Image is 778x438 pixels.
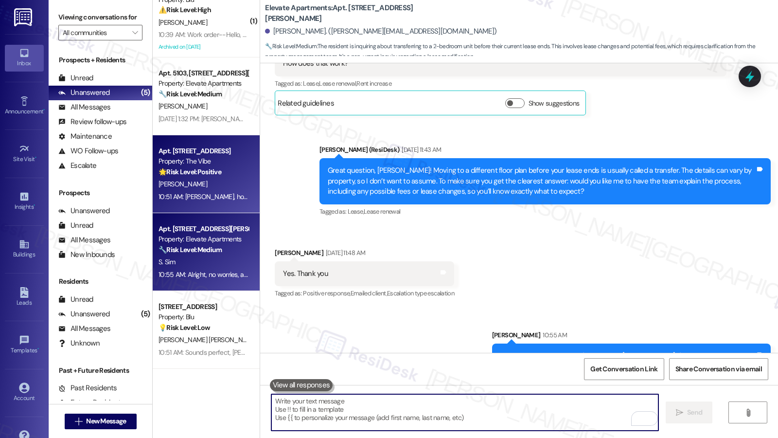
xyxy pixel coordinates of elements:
[159,167,221,176] strong: 🌟 Risk Level: Positive
[159,90,222,98] strong: 🔧 Risk Level: Medium
[139,307,153,322] div: (5)
[49,365,152,376] div: Past + Future Residents
[584,358,664,380] button: Get Conversation Link
[159,18,207,27] span: [PERSON_NAME]
[75,418,82,425] i: 
[58,161,96,171] div: Escalate
[159,78,248,89] div: Property: Elevate Apartments
[5,45,44,71] a: Inbox
[265,3,460,24] b: Elevate Apartments: Apt. [STREET_ADDRESS][PERSON_NAME]
[58,206,110,216] div: Unanswered
[58,220,93,231] div: Unread
[49,55,152,65] div: Prospects + Residents
[159,234,248,244] div: Property: Elevate Apartments
[675,364,762,374] span: Share Conversation via email
[159,156,248,166] div: Property: The Vibe
[159,245,222,254] strong: 🔧 Risk Level: Medium
[86,416,126,426] span: New Message
[159,224,248,234] div: Apt. [STREET_ADDRESS][PERSON_NAME]
[159,323,210,332] strong: 💡 Risk Level: Low
[275,248,454,261] div: [PERSON_NAME]
[58,10,142,25] label: Viewing conversations for
[58,309,110,319] div: Unanswered
[5,380,44,406] a: Account
[265,26,496,36] div: [PERSON_NAME]. ([PERSON_NAME][EMAIL_ADDRESS][DOMAIN_NAME])
[529,98,580,109] label: Show suggestions
[159,30,435,39] div: 10:39 AM: Work order--Hello, Apt 1-433. Icebox is not cooling. [PERSON_NAME] is working. Thanks.
[14,8,34,26] img: ResiDesk Logo
[37,346,39,352] span: •
[159,102,207,110] span: [PERSON_NAME]
[492,330,771,344] div: [PERSON_NAME]
[159,257,175,266] span: S. Sim
[303,79,319,88] span: Lease ,
[49,276,152,287] div: Residents
[159,312,248,322] div: Property: Blu
[5,284,44,310] a: Leads
[158,41,249,53] div: Archived on [DATE]
[275,286,454,300] div: Tagged as:
[58,131,112,142] div: Maintenance
[159,348,418,357] div: 10:51 AM: Sounds perfect, [PERSON_NAME]! We'll see you then! Have an awesome week! 😊
[5,188,44,215] a: Insights •
[159,302,248,312] div: [STREET_ADDRESS]
[132,29,138,36] i: 
[356,79,391,88] span: Rent increase
[34,202,35,209] span: •
[58,250,115,260] div: New Inbounds
[271,394,658,431] textarea: To enrich screen reader interactions, please activate Accessibility in Grammarly extension settings
[58,338,100,348] div: Unknown
[58,324,110,334] div: All Messages
[348,207,364,216] span: Lease ,
[590,364,657,374] span: Get Conversation Link
[319,204,771,219] div: Tagged as:
[319,145,771,158] div: [PERSON_NAME] (ResiDesk)
[687,407,702,418] span: Send
[265,41,778,62] span: : The resident is inquiring about transferring to a 2-bedroom unit before their current lease end...
[58,117,126,127] div: Review follow-ups
[58,73,93,83] div: Unread
[63,25,127,40] input: All communities
[744,409,752,417] i: 
[319,79,356,88] span: Lease renewal ,
[43,107,45,113] span: •
[159,146,248,156] div: Apt. [STREET_ADDRESS]
[323,248,365,258] div: [DATE] 11:48 AM
[58,88,110,98] div: Unanswered
[364,207,401,216] span: Lease renewal
[49,188,152,198] div: Prospects
[58,102,110,112] div: All Messages
[58,294,93,305] div: Unread
[669,358,768,380] button: Share Conversation via email
[5,141,44,167] a: Site Visit •
[65,414,137,429] button: New Message
[35,154,36,161] span: •
[328,165,755,197] div: Great question, [PERSON_NAME]! Moving to a different floor plan before your lease ends is usually...
[278,98,334,112] div: Related guidelines
[159,270,423,279] div: 10:55 AM: Alright, no worries, and you're welcome, [PERSON_NAME]! I'll get back to you shortly.
[265,42,317,50] strong: 🔧 Risk Level: Medium
[58,235,110,245] div: All Messages
[58,398,124,408] div: Future Residents
[159,5,211,14] strong: ⚠️ Risk Level: High
[159,335,257,344] span: [PERSON_NAME] [PERSON_NAME]
[387,289,454,297] span: Escalation type escalation
[303,289,350,297] span: Positive response ,
[159,68,248,78] div: Apt. 5103, [STREET_ADDRESS][PERSON_NAME]
[399,145,441,155] div: [DATE] 11:43 AM
[676,409,683,417] i: 
[139,85,153,100] div: (5)
[275,76,726,91] div: Tagged as:
[159,180,207,188] span: [PERSON_NAME]
[159,192,578,201] div: 10:51 AM: [PERSON_NAME], how’s everything going at The Vibe so far? Is it what you expected when ...
[58,383,117,393] div: Past Residents
[5,332,44,358] a: Templates •
[351,289,387,297] span: Emailed client ,
[500,351,755,361] div: Alright, no worries, and you're welcome, [PERSON_NAME]! I'll get back to you shortly.
[666,401,713,423] button: Send
[283,269,328,279] div: Yes. Thank you
[540,330,567,340] div: 10:55 AM
[5,236,44,262] a: Buildings
[58,146,118,156] div: WO Follow-ups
